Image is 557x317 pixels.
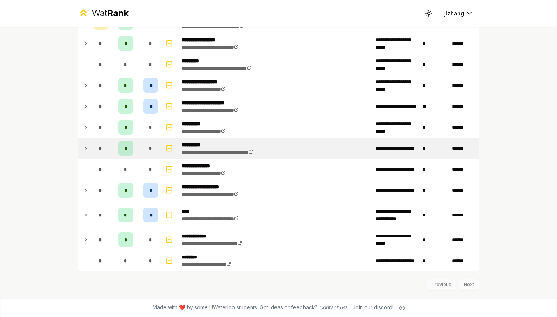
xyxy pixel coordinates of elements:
[319,304,347,310] a: Contact us!
[153,304,347,311] span: Made with ❤️ by some UWaterloo students. Got ideas or feedback?
[107,8,129,18] span: Rank
[438,7,479,20] button: jlzhang
[353,304,393,311] div: Join our discord!
[444,9,464,18] span: jlzhang
[78,7,129,19] a: WatRank
[92,7,129,19] div: Wat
